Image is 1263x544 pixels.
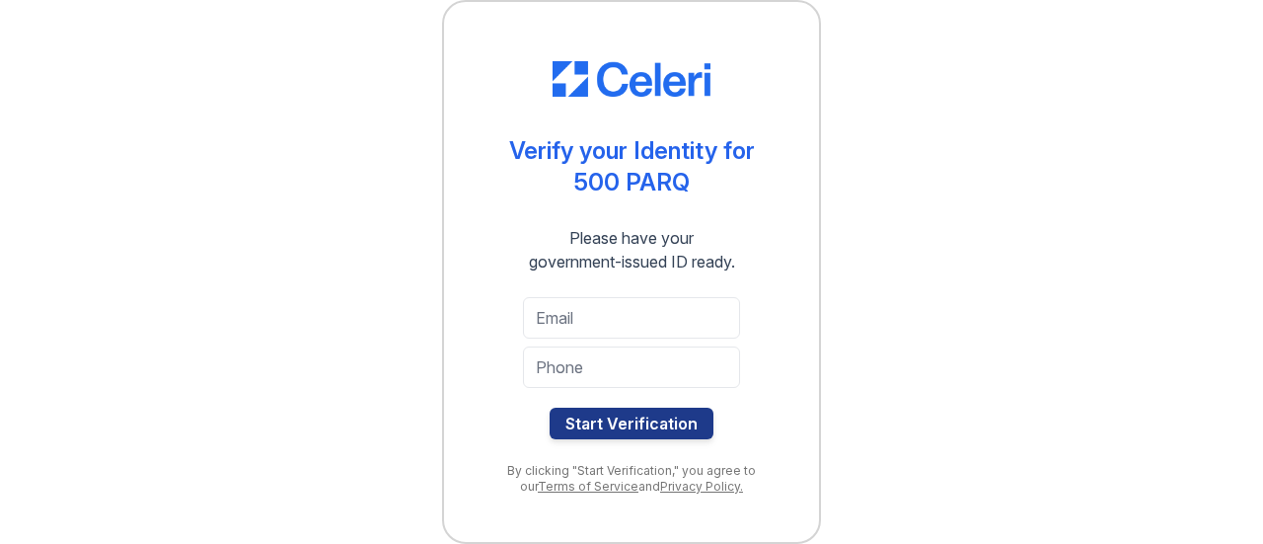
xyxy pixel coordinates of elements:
[538,479,638,494] a: Terms of Service
[550,408,713,439] button: Start Verification
[553,61,710,97] img: CE_Logo_Blue-a8612792a0a2168367f1c8372b55b34899dd931a85d93a1a3d3e32e68fde9ad4.png
[493,226,771,273] div: Please have your government-issued ID ready.
[509,135,755,198] div: Verify your Identity for 500 PARQ
[660,479,743,494] a: Privacy Policy.
[523,297,740,339] input: Email
[483,463,780,495] div: By clicking "Start Verification," you agree to our and
[523,347,740,388] input: Phone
